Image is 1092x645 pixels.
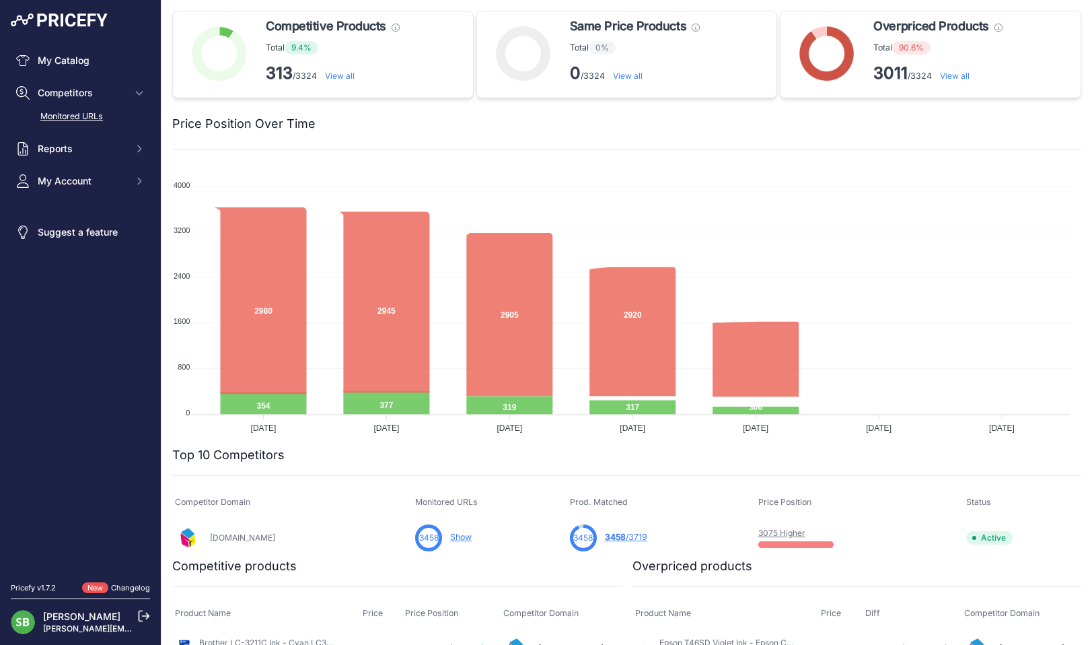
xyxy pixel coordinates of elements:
[111,583,150,592] a: Changelog
[989,423,1015,433] tspan: [DATE]
[11,582,56,594] div: Pricefy v1.7.2
[11,48,150,566] nav: Sidebar
[450,532,472,542] a: Show
[266,41,400,55] p: Total
[964,608,1040,618] span: Competitor Domain
[11,13,108,27] img: Pricefy Logo
[873,17,988,36] span: Overpriced Products
[419,532,439,544] span: 3458
[743,423,768,433] tspan: [DATE]
[503,608,579,618] span: Competitor Domain
[405,608,458,618] span: Price Position
[174,181,190,189] tspan: 4000
[866,423,891,433] tspan: [DATE]
[174,272,190,280] tspan: 2400
[172,557,297,576] h2: Competitive products
[758,497,811,507] span: Price Position
[570,497,628,507] span: Prod. Matched
[172,446,285,465] h2: Top 10 Competitors
[873,63,908,83] strong: 3011
[175,608,231,618] span: Product Name
[266,63,293,83] strong: 313
[966,497,991,507] span: Status
[632,557,752,576] h2: Overpriced products
[325,71,355,81] a: View all
[497,423,522,433] tspan: [DATE]
[266,63,400,84] p: /3324
[620,423,645,433] tspan: [DATE]
[11,48,150,73] a: My Catalog
[613,71,643,81] a: View all
[186,409,190,417] tspan: 0
[589,41,616,55] span: 0%
[570,63,581,83] strong: 0
[38,174,126,188] span: My Account
[605,532,647,542] a: 3458/3719
[570,17,686,36] span: Same Price Products
[758,528,805,538] a: 3075 Higher
[38,86,126,100] span: Competitors
[11,105,150,129] a: Monitored URLs
[174,226,190,234] tspan: 3200
[210,533,275,543] a: [DOMAIN_NAME]
[940,71,970,81] a: View all
[573,532,593,544] span: 3458
[174,317,190,325] tspan: 1600
[11,220,150,244] a: Suggest a feature
[43,623,317,634] a: [PERSON_NAME][EMAIL_ADDRESS][PERSON_NAME][DOMAIN_NAME]
[374,423,400,433] tspan: [DATE]
[873,41,1002,55] p: Total
[43,611,120,622] a: [PERSON_NAME]
[415,497,478,507] span: Monitored URLs
[873,63,1002,84] p: /3324
[605,532,626,542] span: 3458
[172,114,316,133] h2: Price Position Over Time
[11,169,150,193] button: My Account
[178,363,190,371] tspan: 800
[266,17,386,36] span: Competitive Products
[38,142,126,156] span: Reports
[285,41,318,55] span: 9.4%
[821,608,841,618] span: Price
[570,63,700,84] p: /3324
[865,608,880,618] span: Diff
[892,41,931,55] span: 90.6%
[363,608,383,618] span: Price
[966,531,1013,545] span: Active
[251,423,277,433] tspan: [DATE]
[82,582,108,594] span: New
[175,497,250,507] span: Competitor Domain
[635,608,691,618] span: Product Name
[11,137,150,161] button: Reports
[570,41,700,55] p: Total
[11,81,150,105] button: Competitors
